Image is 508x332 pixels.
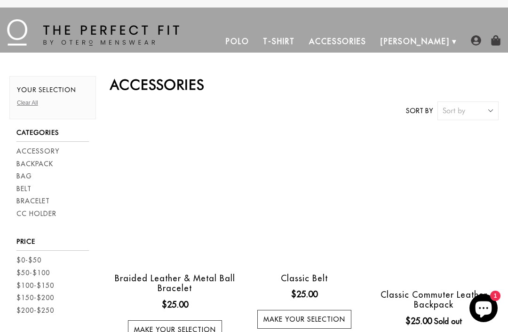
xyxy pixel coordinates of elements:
a: $150-$200 [16,293,54,303]
img: The Perfect Fit - by Otero Menswear - Logo [7,19,179,46]
a: Accessories [302,30,373,53]
a: black braided leather bracelet [112,135,237,259]
img: user-account-icon.png [471,35,481,46]
a: Polo [219,30,256,53]
a: Braided Leather & Metal Ball Bracelet [115,273,235,294]
inbox-online-store-chat: Shopify online store chat [467,294,500,324]
a: otero menswear classic black leather belt [242,135,366,259]
h2: Your selection [17,86,88,99]
a: Bag [16,171,32,181]
a: Classic Belt [281,273,328,284]
a: Bracelet [16,196,50,206]
a: Clear All [17,100,38,106]
a: CC Holder [16,209,56,219]
h3: Price [16,238,89,251]
h2: Accessories [110,76,499,93]
span: Sold out [434,317,462,326]
a: $100-$150 [16,281,54,291]
a: Backpack [16,159,53,169]
label: Sort by [406,106,433,116]
a: $200-$250 [16,306,54,316]
ins: $25.00 [162,298,188,311]
a: leather backpack [372,135,496,276]
a: Make your selection [257,310,351,329]
a: Classic Commuter Leather Backpack [381,289,487,310]
a: $0-$50 [16,255,41,265]
img: shopping-bag-icon.png [491,35,501,46]
a: Belt [16,184,32,194]
a: T-Shirt [256,30,302,53]
a: [PERSON_NAME] [373,30,457,53]
ins: $25.00 [405,315,432,327]
a: Accessory [16,147,59,156]
a: $50-$100 [16,268,50,278]
h3: Categories [16,129,89,142]
ins: $25.00 [291,288,317,301]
